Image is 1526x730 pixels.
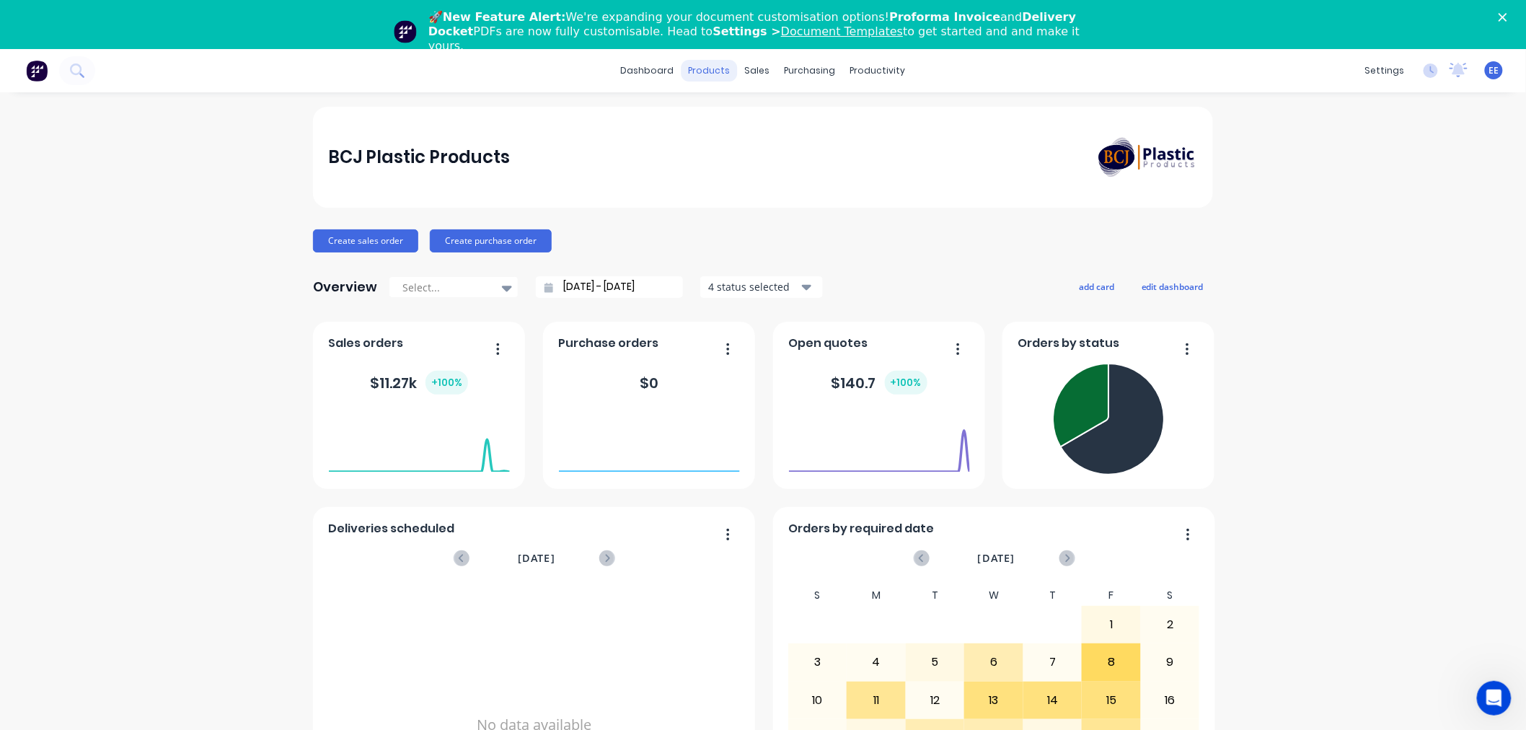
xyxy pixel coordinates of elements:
button: Create sales order [313,229,418,252]
span: [DATE] [518,550,555,566]
b: Delivery Docket [428,10,1076,38]
div: S [1141,585,1200,606]
div: 13 [965,682,1023,718]
span: EE [1489,64,1499,77]
div: 7 [1024,644,1082,680]
div: 11 [847,682,905,718]
button: 4 status selected [700,276,823,298]
div: S [788,585,847,606]
div: T [1023,585,1082,606]
div: $ 140.7 [832,371,927,395]
a: dashboard [614,60,682,82]
div: M [847,585,906,606]
div: 14 [1024,682,1082,718]
a: Document Templates [781,25,903,38]
div: 5 [907,644,964,680]
span: Orders by required date [789,520,935,537]
div: W [964,585,1023,606]
img: Profile image for Team [394,20,417,43]
div: 🚀 We're expanding your document customisation options! and PDFs are now fully customisable. Head ... [428,10,1109,53]
div: + 100 % [425,371,468,395]
div: 15 [1082,682,1140,718]
span: Orders by status [1018,335,1120,352]
div: 8 [1082,644,1140,680]
div: sales [738,60,777,82]
div: BCJ Plastic Products [329,143,511,172]
div: Overview [313,273,377,302]
div: 12 [907,682,964,718]
div: $ 0 [640,372,658,394]
iframe: Intercom live chat [1477,681,1512,716]
div: $ 11.27k [370,371,468,395]
b: New Feature Alert: [443,10,566,24]
div: 1 [1082,607,1140,643]
div: 4 status selected [708,279,799,294]
img: Factory [26,60,48,82]
div: products [682,60,738,82]
div: settings [1358,60,1412,82]
span: Purchase orders [559,335,659,352]
div: 10 [789,682,847,718]
div: purchasing [777,60,843,82]
div: 6 [965,644,1023,680]
b: Proforma Invoice [889,10,1000,24]
span: Sales orders [329,335,404,352]
div: 2 [1142,607,1199,643]
div: 16 [1142,682,1199,718]
span: Open quotes [789,335,868,352]
div: F [1082,585,1141,606]
div: T [906,585,965,606]
b: Settings > [713,25,903,38]
div: Close [1499,13,1513,22]
div: 3 [789,644,847,680]
button: Create purchase order [430,229,552,252]
span: [DATE] [978,550,1015,566]
div: 4 [847,644,905,680]
div: + 100 % [885,371,927,395]
button: add card [1069,277,1124,296]
button: edit dashboard [1132,277,1213,296]
img: BCJ Plastic Products [1096,136,1197,178]
div: productivity [843,60,913,82]
div: 9 [1142,644,1199,680]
